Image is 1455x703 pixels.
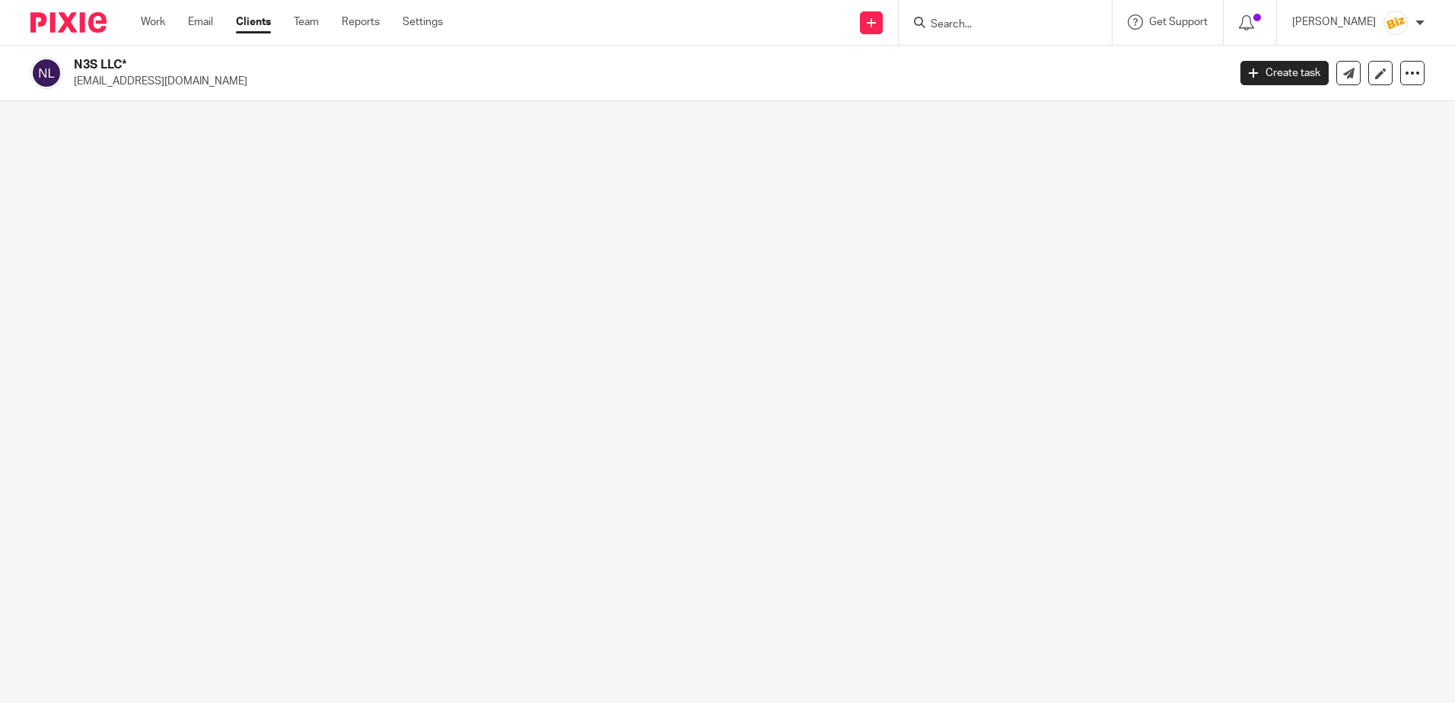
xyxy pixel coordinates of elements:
h2: N3S LLC* [74,57,989,73]
a: Team [294,14,319,30]
a: Email [188,14,213,30]
a: Work [141,14,165,30]
input: Search [929,18,1066,32]
a: Settings [403,14,443,30]
a: Create task [1240,61,1329,85]
img: svg%3E [30,57,62,89]
img: Pixie [30,12,107,33]
p: [EMAIL_ADDRESS][DOMAIN_NAME] [74,74,1218,89]
img: siteIcon.png [1383,11,1408,35]
span: Get Support [1149,17,1208,27]
p: [PERSON_NAME] [1292,14,1376,30]
a: Clients [236,14,271,30]
a: Reports [342,14,380,30]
